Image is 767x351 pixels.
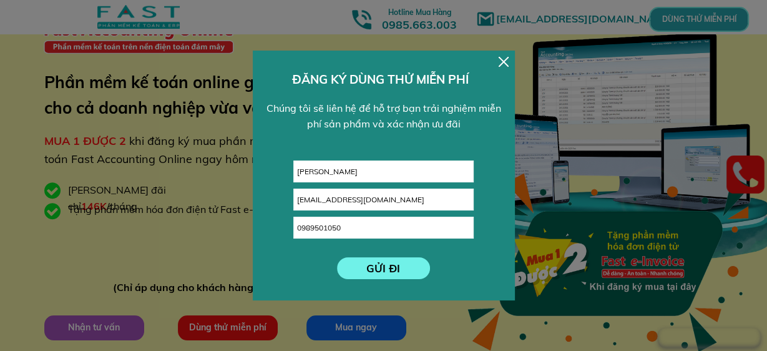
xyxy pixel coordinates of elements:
[294,161,473,182] input: Họ và tên
[337,257,430,279] p: GỬI ĐI
[294,189,473,210] input: Email
[292,70,475,89] h3: ĐĂNG KÝ DÙNG THỬ MIỄN PHÍ
[260,101,507,132] div: Chúng tôi sẽ liên hệ để hỗ trợ bạn trải nghiệm miễn phí sản phẩm và xác nhận ưu đãi
[294,217,473,238] input: Số điện thoại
